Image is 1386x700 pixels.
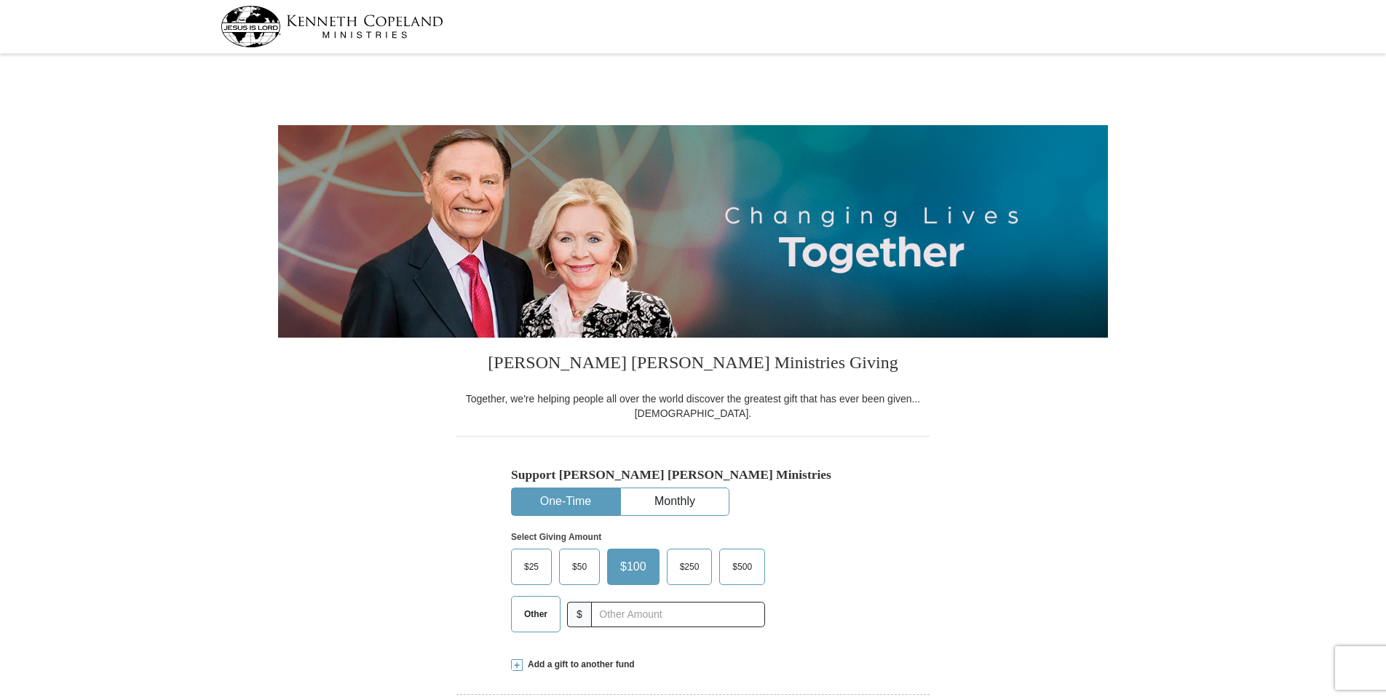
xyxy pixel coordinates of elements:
span: Add a gift to another fund [523,659,635,671]
h3: [PERSON_NAME] [PERSON_NAME] Ministries Giving [456,338,930,391]
span: $500 [725,556,759,578]
span: $100 [613,556,654,578]
img: kcm-header-logo.svg [221,6,443,47]
span: $250 [673,556,707,578]
span: $50 [565,556,594,578]
h5: Support [PERSON_NAME] [PERSON_NAME] Ministries [511,467,875,482]
div: Together, we're helping people all over the world discover the greatest gift that has ever been g... [456,391,930,421]
span: $25 [517,556,546,578]
strong: Select Giving Amount [511,532,601,542]
button: One-Time [512,488,619,515]
input: Other Amount [591,602,765,627]
button: Monthly [621,488,729,515]
span: $ [567,602,592,627]
span: Other [517,603,555,625]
